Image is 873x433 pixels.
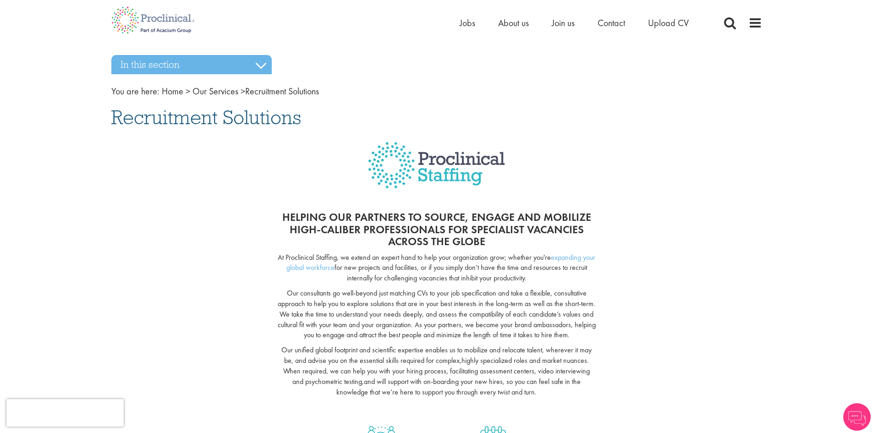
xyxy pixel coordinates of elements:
[192,85,238,97] a: breadcrumb link to Our Services
[498,17,529,29] a: About us
[277,288,596,340] p: Our consultants go well-beyond just matching CVs to your job specification and take a flexible, c...
[277,252,596,284] p: At Proclinical Staffing, we extend an expert hand to help your organization grow; whether you're ...
[6,399,124,427] iframe: reCAPTCHA
[648,17,689,29] a: Upload CV
[111,105,301,130] span: Recruitment Solutions
[241,85,245,97] span: >
[552,17,575,29] a: Join us
[111,55,272,74] h3: In this section
[286,252,596,273] a: expanding your global workforce
[162,85,183,97] a: breadcrumb link to Home
[277,211,596,247] h2: Helping our partners to source, engage and mobilize high-caliber professionals for specialist vac...
[843,403,871,431] img: Chatbot
[598,17,625,29] a: Contact
[111,85,159,97] span: You are here:
[186,85,190,97] span: >
[368,142,505,202] img: Proclinical Staffing
[277,345,596,397] p: Our unified global footprint and scientific expertise enables us to mobilize and relocate talent,...
[162,85,319,97] span: Recruitment Solutions
[460,17,475,29] a: Jobs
